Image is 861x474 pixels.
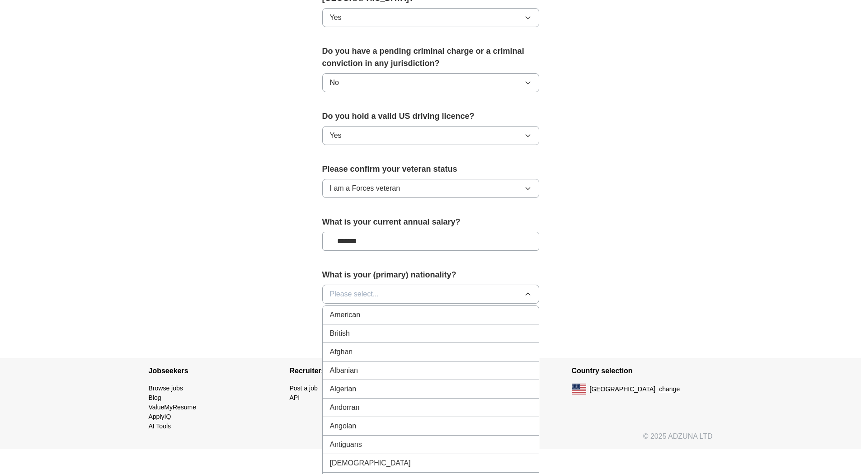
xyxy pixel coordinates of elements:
a: Blog [149,394,161,401]
img: US flag [572,384,586,394]
span: Angolan [330,421,357,432]
a: AI Tools [149,422,171,430]
span: No [330,77,339,88]
span: Andorran [330,402,360,413]
div: © 2025 ADZUNA LTD [141,431,720,449]
span: Antiguans [330,439,362,450]
span: Yes [330,130,342,141]
a: ApplyIQ [149,413,171,420]
span: Yes [330,12,342,23]
span: Algerian [330,384,357,394]
span: Please select... [330,289,379,300]
a: ValueMyResume [149,404,197,411]
label: Please confirm your veteran status [322,163,539,175]
span: American [330,310,361,320]
span: [DEMOGRAPHIC_DATA] [330,458,411,469]
span: [GEOGRAPHIC_DATA] [590,385,656,394]
span: British [330,328,350,339]
span: Albanian [330,365,358,376]
button: I am a Forces veteran [322,179,539,198]
button: change [659,385,680,394]
a: Post a job [290,385,318,392]
label: What is your current annual salary? [322,216,539,228]
label: Do you hold a valid US driving licence? [322,110,539,122]
span: I am a Forces veteran [330,183,400,194]
button: No [322,73,539,92]
label: What is your (primary) nationality? [322,269,539,281]
label: Do you have a pending criminal charge or a criminal conviction in any jurisdiction? [322,45,539,70]
a: Browse jobs [149,385,183,392]
button: Please select... [322,285,539,304]
span: Afghan [330,347,353,357]
button: Yes [322,126,539,145]
h4: Country selection [572,358,713,384]
a: API [290,394,300,401]
button: Yes [322,8,539,27]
